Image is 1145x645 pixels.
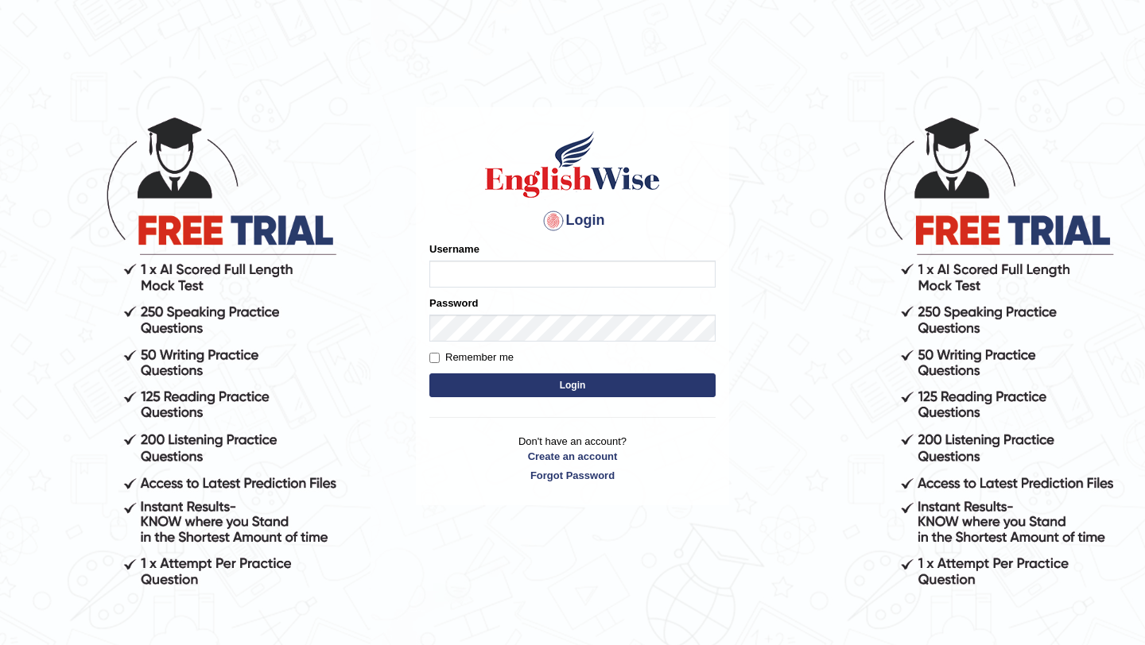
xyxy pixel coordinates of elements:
[482,129,663,200] img: Logo of English Wise sign in for intelligent practice with AI
[429,353,440,363] input: Remember me
[429,350,514,365] label: Remember me
[429,241,479,257] label: Username
[429,468,716,483] a: Forgot Password
[429,434,716,483] p: Don't have an account?
[429,449,716,464] a: Create an account
[429,373,716,397] button: Login
[429,208,716,234] h4: Login
[429,295,478,311] label: Password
